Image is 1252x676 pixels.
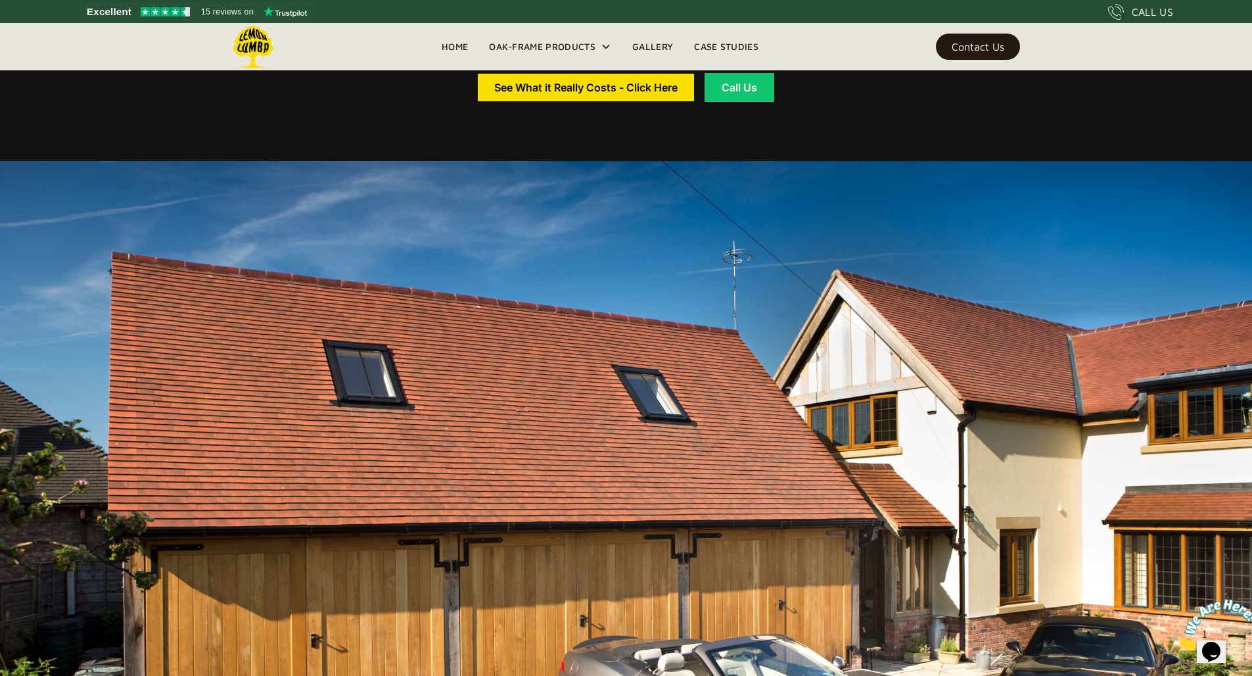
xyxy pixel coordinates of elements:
[936,34,1020,60] a: Contact Us
[952,42,1004,51] div: Contact Us
[489,39,595,55] div: Oak-Frame Products
[478,23,622,70] div: Oak-Frame Products
[79,3,316,21] a: See Lemon Lumba reviews on Trustpilot
[431,37,478,57] a: Home
[1171,594,1252,656] iframe: chat widget
[622,37,684,57] a: Gallery
[1108,4,1173,20] a: CALL US
[684,37,769,57] a: Case Studies
[264,7,307,17] img: Trustpilot logo
[201,4,254,20] span: 15 reviews on
[141,7,190,16] img: Trustpilot 4.5 stars
[5,5,11,16] span: 1
[5,5,87,57] img: Chat attention grabber
[1132,4,1173,20] div: CALL US
[87,4,131,20] span: Excellent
